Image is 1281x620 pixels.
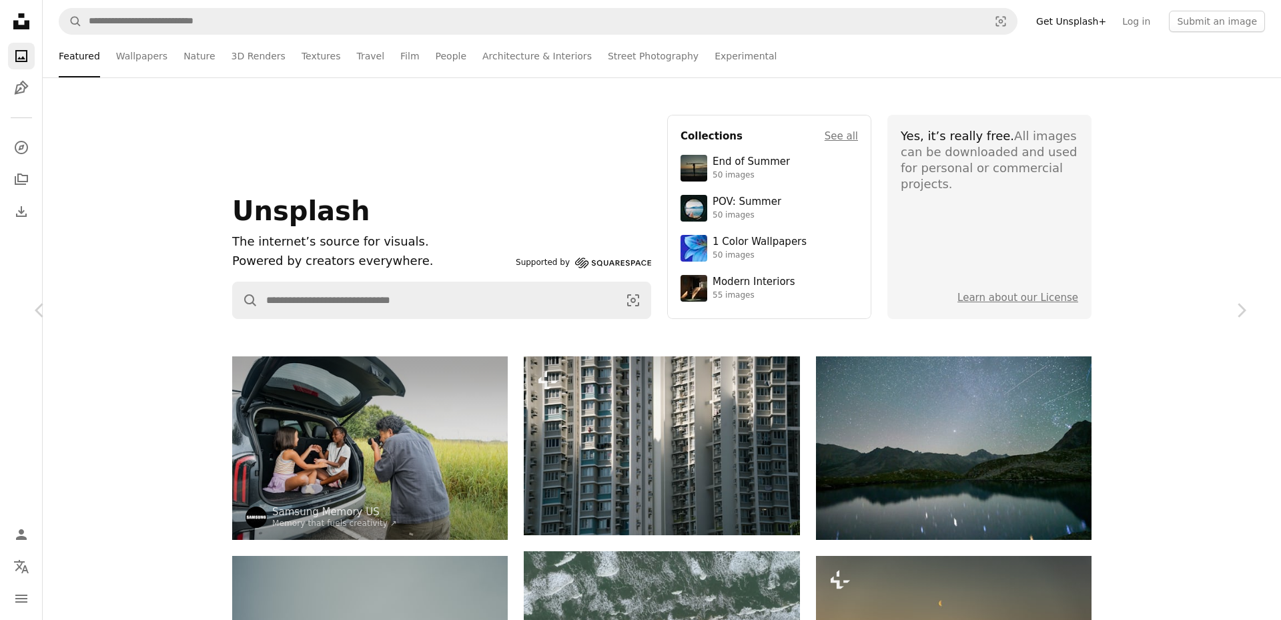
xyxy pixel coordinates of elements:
[713,156,790,169] div: End of Summer
[8,75,35,101] a: Illustrations
[8,521,35,548] a: Log in / Sign up
[233,282,258,318] button: Search Unsplash
[713,236,807,249] div: 1 Color Wallpapers
[713,250,807,261] div: 50 images
[713,276,795,289] div: Modern Interiors
[713,290,795,301] div: 55 images
[8,198,35,225] a: Download History
[1201,246,1281,374] a: Next
[616,282,651,318] button: Visual search
[608,35,699,77] a: Street Photography
[713,170,790,181] div: 50 images
[816,356,1092,540] img: Starry night sky over a calm mountain lake
[524,439,799,451] a: Tall apartment buildings with many windows and balconies.
[232,282,651,319] form: Find visuals sitewide
[681,128,743,144] h4: Collections
[59,8,1017,35] form: Find visuals sitewide
[985,9,1017,34] button: Visual search
[8,43,35,69] a: Photos
[116,35,167,77] a: Wallpapers
[232,232,510,252] h1: The internet’s source for visuals.
[232,196,370,226] span: Unsplash
[183,35,215,77] a: Nature
[816,442,1092,454] a: Starry night sky over a calm mountain lake
[232,356,508,540] img: Man photographs two girls sitting in open car trunk
[8,585,35,612] button: Menu
[681,235,707,262] img: premium_photo-1688045582333-c8b6961773e0
[681,155,707,182] img: premium_photo-1754398386796-ea3dec2a6302
[8,134,35,161] a: Explore
[232,442,508,454] a: Man photographs two girls sitting in open car trunk
[8,553,35,580] button: Language
[713,196,781,209] div: POV: Summer
[681,235,858,262] a: 1 Color Wallpapers50 images
[681,195,707,222] img: premium_photo-1753820185677-ab78a372b033
[59,9,82,34] button: Search Unsplash
[232,35,286,77] a: 3D Renders
[302,35,341,77] a: Textures
[681,155,858,182] a: End of Summer50 images
[901,129,1014,143] span: Yes, it’s really free.
[901,128,1078,192] div: All images can be downloaded and used for personal or commercial projects.
[356,35,384,77] a: Travel
[436,35,467,77] a: People
[713,210,781,221] div: 50 images
[1028,11,1114,32] a: Get Unsplash+
[825,128,858,144] a: See all
[681,275,707,302] img: premium_photo-1747189286942-bc91257a2e39
[232,252,510,271] p: Powered by creators everywhere.
[8,166,35,193] a: Collections
[1169,11,1265,32] button: Submit an image
[272,519,397,528] a: Memory that fuels creativity ↗
[681,195,858,222] a: POV: Summer50 images
[482,35,592,77] a: Architecture & Interiors
[715,35,777,77] a: Experimental
[524,356,799,535] img: Tall apartment buildings with many windows and balconies.
[272,505,397,519] a: Samsung Memory US
[957,292,1078,304] a: Learn about our License
[400,35,419,77] a: Film
[681,275,858,302] a: Modern Interiors55 images
[516,255,651,271] a: Supported by
[246,507,267,528] img: Go to Samsung Memory US's profile
[1114,11,1158,32] a: Log in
